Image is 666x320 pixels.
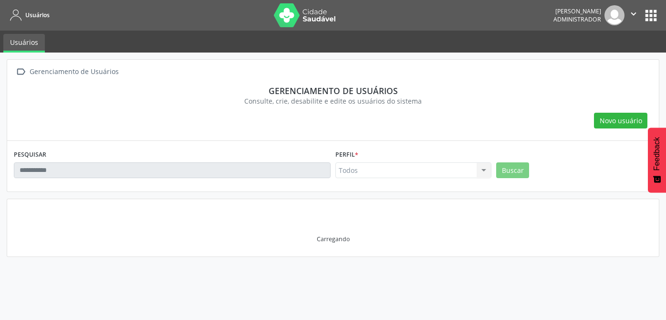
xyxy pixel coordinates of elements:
[21,85,645,96] div: Gerenciamento de usuários
[624,5,643,25] button: 
[600,116,642,126] span: Novo usuário
[21,96,645,106] div: Consulte, crie, desabilite e edite os usuários do sistema
[14,148,46,162] label: PESQUISAR
[553,15,601,23] span: Administrador
[653,137,661,171] span: Feedback
[3,34,45,53] a: Usuários
[594,113,647,129] button: Novo usuário
[628,9,639,19] i: 
[25,11,50,19] span: Usuários
[7,7,50,23] a: Usuários
[317,235,350,243] div: Carregando
[28,65,120,79] div: Gerenciamento de Usuários
[14,65,28,79] i: 
[643,7,659,24] button: apps
[14,65,120,79] a:  Gerenciamento de Usuários
[648,128,666,192] button: Feedback - Mostrar pesquisa
[496,162,529,179] button: Buscar
[335,148,358,162] label: Perfil
[604,5,624,25] img: img
[553,7,601,15] div: [PERSON_NAME]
